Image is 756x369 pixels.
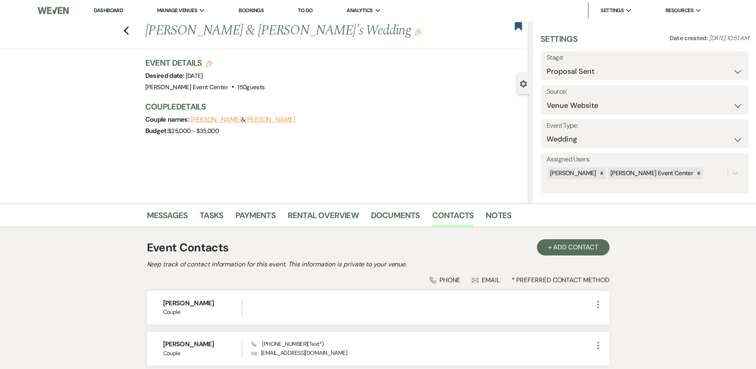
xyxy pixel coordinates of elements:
button: [PERSON_NAME] [245,116,295,123]
label: Assigned Users: [547,154,743,165]
button: Edit [415,28,421,36]
button: + Add Contact [537,239,610,255]
h6: [PERSON_NAME] [163,340,242,349]
h1: Event Contacts [147,239,229,256]
span: [PHONE_NUMBER] (Text*) [252,340,323,348]
span: [DATE] 10:51 AM [709,34,749,42]
div: [PERSON_NAME] [547,167,597,179]
h1: [PERSON_NAME] & [PERSON_NAME]'s Wedding [145,21,449,41]
span: Resources [666,6,694,15]
h6: [PERSON_NAME] [163,299,242,308]
span: [PERSON_NAME] Event Center [145,83,228,91]
span: & [191,116,295,124]
a: Messages [147,209,188,227]
span: $25,000 - $35,000 [168,127,219,135]
div: Email [472,276,500,284]
span: Desired date: [145,71,186,80]
a: Rental Overview [288,209,359,227]
button: [PERSON_NAME] [191,116,241,123]
span: Couple [163,349,242,358]
p: [EMAIL_ADDRESS][DOMAIN_NAME] [252,348,593,357]
label: Event Type: [547,120,743,132]
a: Documents [371,209,420,227]
a: Tasks [200,209,223,227]
span: Couple names: [145,115,191,124]
button: Close lead details [520,79,527,87]
label: Stage: [547,52,743,64]
span: Manage Venues [157,6,197,15]
span: Analytics [347,6,373,15]
img: Weven Logo [38,2,69,19]
span: [DATE] [186,72,203,80]
div: Phone [430,276,461,284]
span: Couple [163,308,242,316]
span: 150 guests [237,83,265,91]
a: Contacts [432,209,474,227]
a: Bookings [239,7,264,14]
label: Source: [547,86,743,98]
h3: Event Details [145,57,265,69]
h2: Keep track of contact information for this event. This information is private to your venue. [147,260,610,269]
span: Budget: [145,127,168,135]
span: Date created: [670,34,709,42]
a: Dashboard [94,7,123,15]
a: Payments [235,209,276,227]
span: Settings [601,6,624,15]
h3: Couple Details [145,101,521,112]
a: Notes [486,209,511,227]
h3: Settings [541,33,577,51]
div: * Preferred Contact Method [147,276,610,284]
div: [PERSON_NAME] Event Center [608,167,694,179]
a: To Do [298,7,313,14]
